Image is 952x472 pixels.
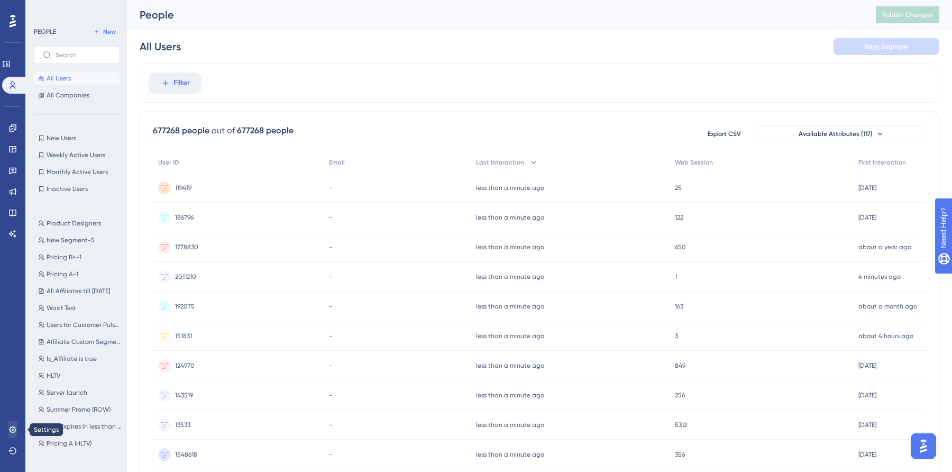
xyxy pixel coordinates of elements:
span: First Interaction [858,158,906,167]
button: Available Attributes (117) [757,125,926,142]
span: Server launch [47,388,87,397]
span: Is_Affiliate is true [47,355,97,363]
time: less than a minute ago [476,273,544,280]
span: 122 [675,213,683,222]
span: Product Designers [47,219,101,228]
button: All Companies [34,89,120,102]
time: [DATE] [858,392,876,399]
span: 143519 [175,391,193,400]
button: Export CSV [698,125,750,142]
span: 256 [675,391,685,400]
time: less than a minute ago [476,214,544,221]
button: Affiliate Custom Segment to exclude [34,335,126,348]
span: 119419 [175,184,191,192]
span: - [329,421,332,429]
time: [DATE] [858,362,876,369]
button: Server launch [34,386,126,399]
time: 4 minutes ago [858,273,901,280]
span: Pricing A (HLTV) [47,439,91,448]
span: All Companies [47,91,89,99]
time: about a month ago [858,303,917,310]
time: less than a minute ago [476,243,544,251]
span: Publish Changes [882,11,933,19]
iframe: UserGuiding AI Assistant Launcher [908,430,939,462]
span: Trial Expires in less than 48hrs [47,422,122,431]
button: Summer Promo (ROW) [34,403,126,416]
span: Need Help? [25,3,66,15]
button: Pricing B+-1 [34,251,126,264]
button: All Affiliates till [DATE] [34,285,126,297]
span: Wasif Test [47,304,76,312]
span: - [329,361,332,370]
span: - [329,450,332,459]
button: Filter [149,72,202,94]
span: 3 [675,332,678,340]
span: 151831 [175,332,192,340]
span: 13533 [175,421,190,429]
div: 677268 people [153,124,209,137]
span: 1548618 [175,450,197,459]
div: All Users [140,39,181,54]
div: 677268 people [237,124,294,137]
button: Product Designers [34,217,126,230]
button: Save Segment [834,38,939,55]
time: less than a minute ago [476,303,544,310]
time: less than a minute ago [476,184,544,192]
span: Inactive Users [47,185,88,193]
span: - [329,184,332,192]
span: 25 [675,184,682,192]
button: Pricing A (HLTV) [34,437,126,450]
span: 849 [675,361,685,370]
button: Trial Expires in less than 48hrs [34,420,126,433]
span: User ID [158,158,179,167]
time: [DATE] [858,421,876,429]
span: 650 [675,243,686,251]
button: Wasif Test [34,302,126,314]
input: Search [56,51,111,59]
span: Web Session [675,158,713,167]
span: Monthly Active Users [47,168,108,176]
div: PEOPLE [34,28,56,36]
span: All Affiliates till [DATE] [47,287,110,295]
time: less than a minute ago [476,332,544,340]
time: [DATE] [858,214,876,221]
span: 163 [675,302,683,311]
span: - [329,391,332,400]
time: less than a minute ago [476,451,544,458]
button: Users for Customer Pulse Survey 2025 [34,319,126,331]
span: Weekly Active Users [47,151,105,159]
button: Is_Affiliate is true [34,352,126,365]
span: Pricing A-1 [47,270,78,278]
time: less than a minute ago [476,421,544,429]
button: HLTV [34,369,126,382]
span: New Users [47,134,76,142]
span: - [329,302,332,311]
span: 124970 [175,361,195,370]
div: People [140,7,849,22]
span: Affiliate Custom Segment to exclude [47,338,122,346]
span: Export CSV [708,130,741,138]
button: New Users [34,132,120,144]
span: - [329,243,332,251]
span: All Users [47,74,71,83]
time: [DATE] [858,451,876,458]
span: Pricing B+-1 [47,253,81,261]
time: about a year ago [858,243,911,251]
span: Users for Customer Pulse Survey 2025 [47,321,122,329]
span: 1 [675,273,677,281]
time: less than a minute ago [476,392,544,399]
button: Pricing A-1 [34,268,126,280]
span: 192075 [175,302,195,311]
span: Email [329,158,345,167]
time: less than a minute ago [476,362,544,369]
time: about 4 hours ago [858,332,913,340]
span: New Segment-5 [47,236,95,244]
button: Monthly Active Users [34,166,120,178]
span: Filter [173,77,190,89]
span: 5312 [675,421,687,429]
span: Available Attributes (117) [799,130,873,138]
span: - [329,213,332,222]
span: 356 [675,450,685,459]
